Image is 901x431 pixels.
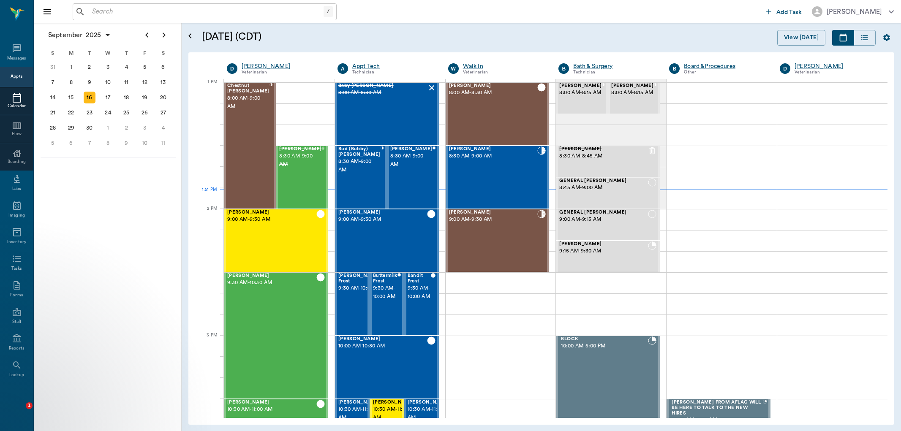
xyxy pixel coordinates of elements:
[157,92,169,103] div: Saturday, September 20, 2025
[8,402,29,423] iframe: Intercom live chat
[102,76,114,88] div: Wednesday, September 10, 2025
[84,137,95,149] div: Tuesday, October 7, 2025
[556,146,660,177] div: CANCELED, 8:30 AM - 8:45 AM
[561,342,648,350] span: 10:00 AM - 5:00 PM
[446,146,550,209] div: CHECKED_IN, 8:30 AM - 9:00 AM
[556,82,608,114] div: CHECKED_IN, 8:00 AM - 8:15 AM
[84,76,95,88] div: Tuesday, September 9, 2025
[780,63,790,74] div: D
[795,69,878,76] div: Veterinarian
[335,82,439,146] div: NO_SHOW, 8:00 AM - 8:30 AM
[65,122,77,134] div: Monday, September 29, 2025
[120,137,132,149] div: Thursday, October 9, 2025
[80,47,99,60] div: T
[65,76,77,88] div: Monday, September 8, 2025
[84,92,95,103] div: Today, Tuesday, September 16, 2025
[224,82,276,209] div: CHECKED_IN, 8:00 AM - 9:00 AM
[573,69,656,76] div: Technician
[227,273,316,279] span: [PERSON_NAME]
[559,210,648,215] span: GENERAL [PERSON_NAME]
[242,62,325,70] a: [PERSON_NAME]
[338,400,381,405] span: [PERSON_NAME]
[449,210,538,215] span: [PERSON_NAME]
[276,146,328,209] div: CANCELED, 8:30 AM - 9:00 AM
[338,210,427,215] span: [PERSON_NAME]
[559,178,648,184] span: GENERAL [PERSON_NAME]
[47,107,59,119] div: Sunday, September 21, 2025
[795,62,878,70] a: [PERSON_NAME]
[12,319,21,325] div: Staff
[763,4,805,19] button: Add Task
[139,107,151,119] div: Friday, September 26, 2025
[449,215,538,224] span: 9:00 AM - 9:30 AM
[684,62,767,70] a: Board &Procedures
[390,146,433,152] span: [PERSON_NAME]
[559,184,648,192] span: 8:45 AM - 9:00 AM
[227,405,316,414] span: 10:30 AM - 11:00 AM
[47,122,59,134] div: Sunday, September 28, 2025
[390,152,433,169] span: 8:30 AM - 9:00 AM
[7,55,27,62] div: Messages
[672,400,763,416] span: [PERSON_NAME] FROM AFLAC WILL BE HERE TO TALK TO THE NEW HIRES
[102,92,114,103] div: Wednesday, September 17, 2025
[777,30,825,46] button: View [DATE]
[373,400,415,405] span: [PERSON_NAME]
[224,272,328,399] div: CHECKED_OUT, 9:30 AM - 10:30 AM
[608,82,660,114] div: CHECKED_IN, 8:00 AM - 8:15 AM
[120,92,132,103] div: Thursday, September 18, 2025
[195,331,217,352] div: 3 PM
[324,6,333,17] div: /
[404,272,439,336] div: CHECKED_OUT, 9:30 AM - 10:00 AM
[335,146,387,209] div: CHECKED_IN, 8:30 AM - 9:00 AM
[139,61,151,73] div: Friday, September 5, 2025
[373,405,415,422] span: 10:30 AM - 11:00 AM
[7,239,26,245] div: Inventory
[120,76,132,88] div: Thursday, September 11, 2025
[139,27,155,43] button: Previous page
[44,47,62,60] div: S
[102,122,114,134] div: Wednesday, October 1, 2025
[202,30,424,43] h5: [DATE] (CDT)
[463,62,546,70] a: Walk In
[338,89,427,97] span: 8:00 AM - 8:30 AM
[805,4,901,19] button: [PERSON_NAME]
[120,122,132,134] div: Thursday, October 2, 2025
[338,63,348,74] div: A
[99,47,117,60] div: W
[195,78,217,99] div: 1 PM
[65,61,77,73] div: Monday, September 1, 2025
[559,247,648,255] span: 9:15 AM - 9:30 AM
[65,137,77,149] div: Monday, October 6, 2025
[65,107,77,119] div: Monday, September 22, 2025
[556,177,660,209] div: NOT_CONFIRMED, 8:45 AM - 9:00 AM
[373,284,397,301] span: 9:30 AM - 10:00 AM
[89,6,324,18] input: Search
[157,122,169,134] div: Saturday, October 4, 2025
[611,83,653,89] span: [PERSON_NAME]
[827,7,882,17] div: [PERSON_NAME]
[120,61,132,73] div: Thursday, September 4, 2025
[446,209,550,272] div: CHECKED_IN, 9:00 AM - 9:30 AM
[227,279,316,287] span: 9:30 AM - 10:30 AM
[227,210,316,215] span: [PERSON_NAME]
[84,107,95,119] div: Tuesday, September 23, 2025
[227,63,237,74] div: D
[227,400,316,405] span: [PERSON_NAME]
[84,122,95,134] div: Tuesday, September 30, 2025
[559,146,648,152] span: [PERSON_NAME]
[352,62,436,70] a: Appt Tech
[373,273,397,284] span: Buttermilk Frost
[139,92,151,103] div: Friday, September 19, 2025
[556,209,660,241] div: NOT_CONFIRMED, 9:00 AM - 9:15 AM
[559,241,648,247] span: [PERSON_NAME]
[62,47,81,60] div: M
[227,215,316,224] span: 9:00 AM - 9:30 AM
[449,146,538,152] span: [PERSON_NAME]
[155,27,172,43] button: Next page
[120,107,132,119] div: Thursday, September 25, 2025
[185,20,195,52] button: Open calendar
[136,47,154,60] div: F
[338,342,427,350] span: 10:00 AM - 10:30 AM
